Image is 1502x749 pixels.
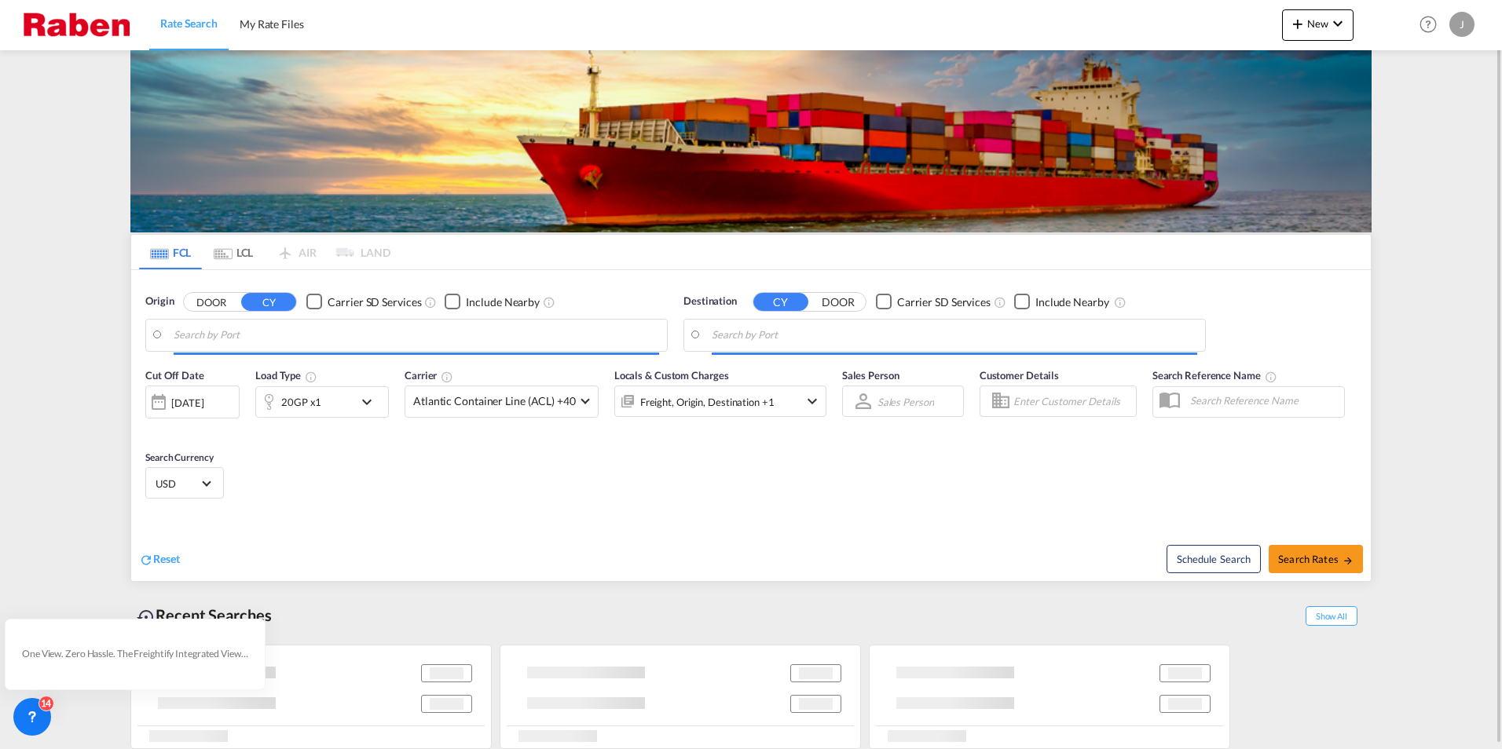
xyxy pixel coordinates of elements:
md-checkbox: Checkbox No Ink [876,294,991,310]
md-icon: icon-arrow-right [1343,555,1354,566]
span: New [1288,17,1347,30]
md-icon: icon-chevron-down [803,392,822,411]
md-icon: icon-plus 400-fg [1288,14,1307,33]
div: Include Nearby [466,294,540,310]
div: Freight Origin Destination Factory Stuffing [640,391,775,413]
div: J [1449,12,1475,37]
span: Search Reference Name [1152,369,1277,382]
div: Help [1415,11,1449,39]
md-icon: icon-chevron-down [357,393,384,411]
div: [DATE] [145,385,240,418]
span: Atlantic Container Line (ACL) +40 [413,393,576,409]
md-datepicker: Select [145,417,157,438]
span: USD [156,477,200,491]
div: 20GP x1 [281,391,321,413]
md-tab-item: LCL [202,235,265,269]
button: Search Ratesicon-arrow-right [1269,545,1363,573]
span: Customer Details [980,369,1059,382]
button: Note: By default Schedule search will only considerorigin ports, destination ports and cut off da... [1167,545,1261,573]
span: Reset [153,552,180,565]
button: CY [753,293,808,311]
span: Carrier [405,369,453,382]
button: icon-plus 400-fgNewicon-chevron-down [1282,9,1354,41]
input: Search by Port [712,323,1197,347]
span: My Rate Files [240,17,304,31]
md-icon: icon-chevron-down [1328,14,1347,33]
md-checkbox: Checkbox No Ink [445,294,540,310]
button: DOOR [184,293,239,311]
div: icon-refreshReset [139,551,180,568]
div: Carrier SD Services [328,294,421,310]
md-checkbox: Checkbox No Ink [1014,294,1109,310]
span: Show All [1306,606,1357,626]
span: Load Type [255,369,317,382]
span: Locals & Custom Charges [614,369,729,382]
img: LCL+%26+FCL+BACKGROUND.png [130,50,1372,232]
md-select: Sales Person [876,390,936,413]
md-checkbox: Checkbox No Ink [306,294,421,310]
span: Help [1415,11,1442,38]
div: Include Nearby [1035,294,1109,310]
md-icon: Unchecked: Ignores neighbouring ports when fetching rates.Checked : Includes neighbouring ports w... [543,296,555,309]
div: Carrier SD Services [897,294,991,310]
button: CY [241,293,296,311]
div: Origin DOOR CY Checkbox No InkUnchecked: Search for CY (Container Yard) services for all selected... [131,270,1371,581]
md-icon: Unchecked: Search for CY (Container Yard) services for all selected carriers.Checked : Search for... [994,296,1006,309]
md-icon: The selected Trucker/Carrierwill be displayed in the rate results If the rates are from another f... [441,371,453,383]
div: Recent Searches [130,597,278,633]
span: Rate Search [160,16,218,30]
md-tab-item: FCL [139,235,202,269]
div: 20GP x1icon-chevron-down [255,386,389,418]
md-pagination-wrapper: Use the left and right arrow keys to navigate between tabs [139,235,390,269]
div: [DATE] [171,396,203,410]
span: Search Rates [1278,553,1354,565]
md-icon: Unchecked: Search for CY (Container Yard) services for all selected carriers.Checked : Search for... [424,296,437,309]
input: Enter Customer Details [1013,389,1131,413]
span: Destination [683,294,737,309]
span: Sales Person [842,369,899,382]
button: DOOR [811,293,866,311]
div: Freight Origin Destination Factory Stuffingicon-chevron-down [614,385,826,417]
img: 56a1822070ee11ef8af4bf29ef0a0da2.png [24,7,130,42]
md-icon: icon-information-outline [305,371,317,383]
md-icon: Unchecked: Ignores neighbouring ports when fetching rates.Checked : Includes neighbouring ports w... [1114,296,1126,309]
input: Search Reference Name [1182,389,1344,412]
span: Origin [145,294,174,309]
span: Cut Off Date [145,369,204,382]
md-select: Select Currency: $ USDUnited States Dollar [154,472,215,495]
md-icon: Your search will be saved by the below given name [1265,371,1277,383]
span: Search Currency [145,451,214,463]
md-icon: icon-refresh [139,553,153,567]
input: Search by Port [174,323,659,347]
